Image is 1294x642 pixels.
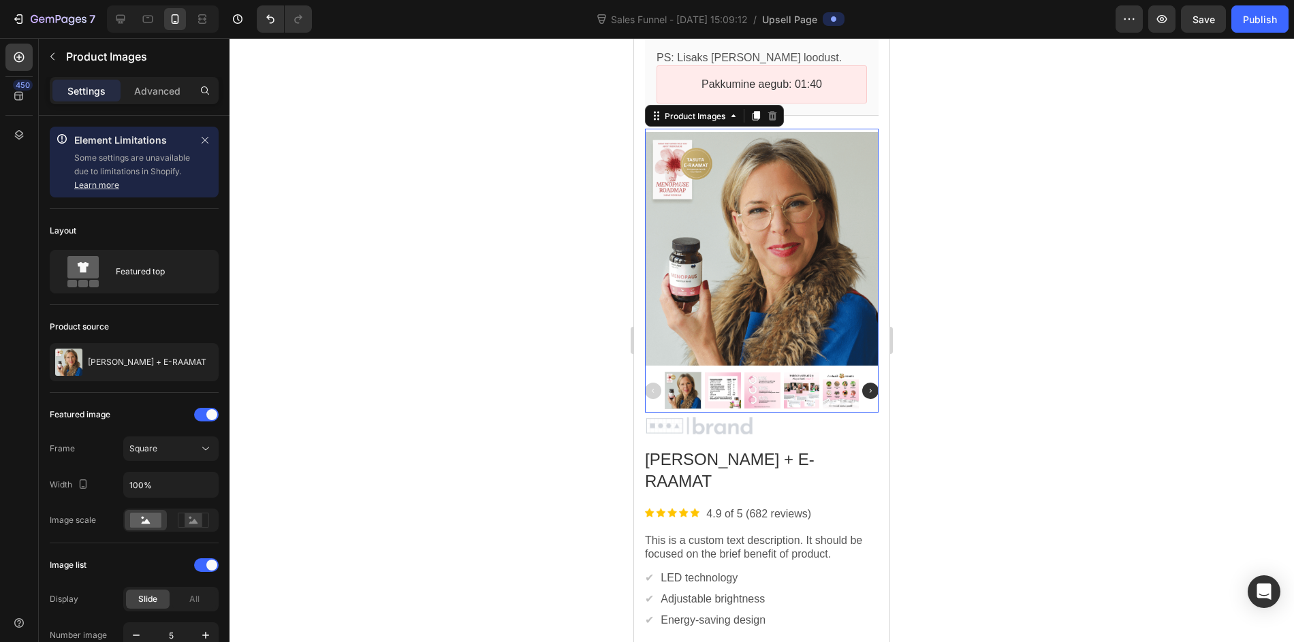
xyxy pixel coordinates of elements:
[1193,14,1215,25] span: Save
[50,559,86,571] div: Image list
[138,593,157,605] span: Slide
[116,256,199,287] div: Featured top
[74,180,119,190] a: Learn more
[124,472,218,497] input: Auto
[74,132,191,148] p: Element Limitations
[50,321,109,333] div: Product source
[50,514,96,526] div: Image scale
[50,593,78,605] div: Display
[753,12,757,27] span: /
[762,12,817,27] span: Upsell Page
[5,5,101,33] button: 7
[55,349,82,376] img: product feature img
[50,225,76,237] div: Layout
[634,38,889,642] iframe: Design area
[129,443,157,453] span: Square
[608,12,751,27] span: Sales Funnel - [DATE] 15:09:12
[89,11,95,27] p: 7
[1181,5,1226,33] button: Save
[88,357,206,367] p: [PERSON_NAME] + E-RAAMAT
[257,5,312,33] div: Undo/Redo
[123,436,219,461] button: Square
[1248,575,1280,608] div: Open Intercom Messenger
[67,84,106,98] p: Settings
[74,151,191,192] p: Some settings are unavailable due to limitations in Shopify.
[50,476,91,494] div: Width
[189,593,200,605] span: All
[134,84,180,98] p: Advanced
[1243,12,1277,27] div: Publish
[1231,5,1289,33] button: Publish
[13,80,33,91] div: 450
[66,48,213,65] p: Product Images
[50,629,107,641] div: Number image
[50,443,75,455] div: Frame
[50,408,110,421] div: Featured image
